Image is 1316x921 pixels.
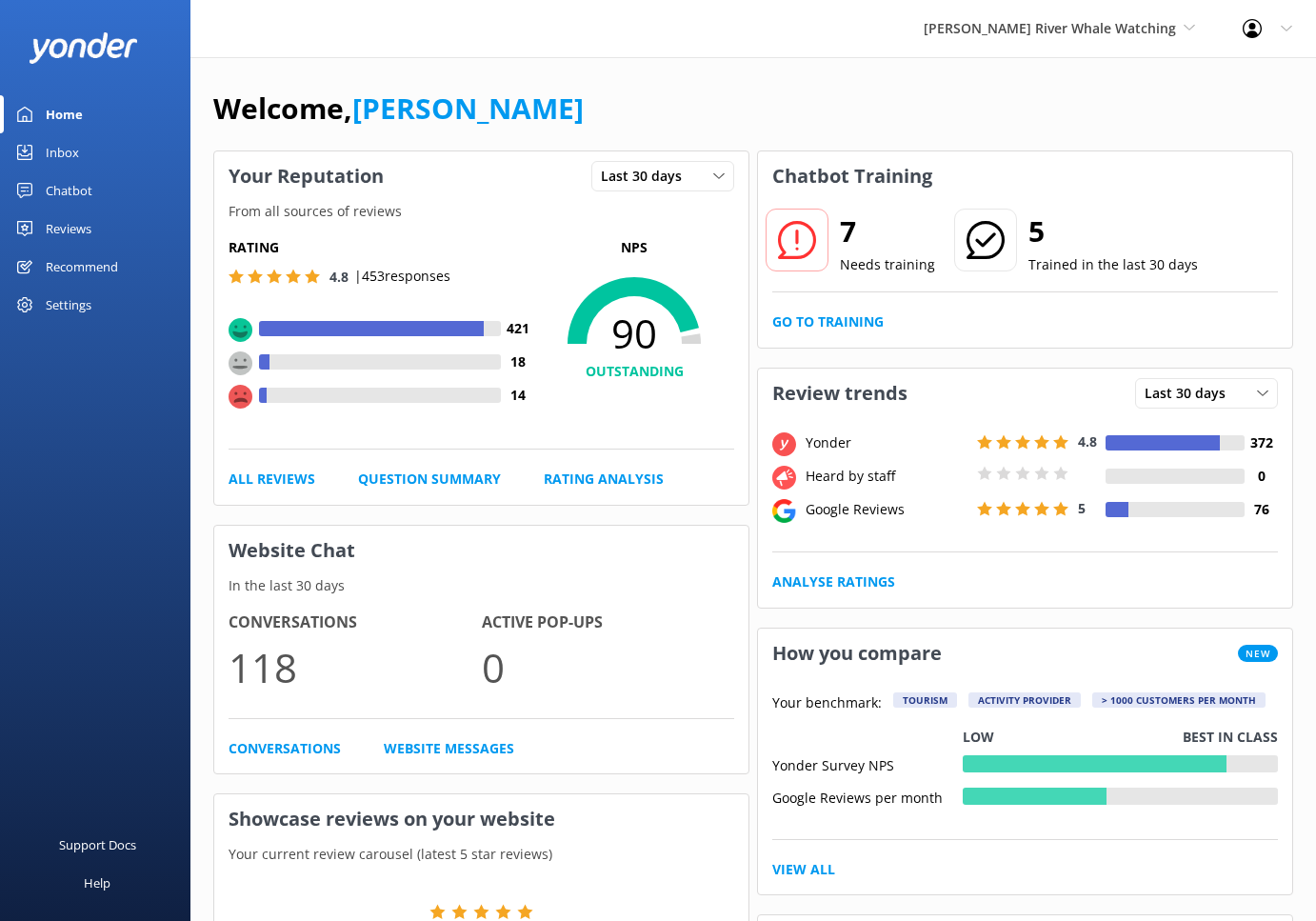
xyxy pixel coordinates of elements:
p: Trained in the last 30 days [1028,254,1198,275]
h4: 0 [1245,466,1278,487]
h3: Website Chat [214,526,748,575]
span: 4.8 [329,268,349,286]
div: Google Reviews [801,499,972,520]
div: Activity Provider [968,692,1081,708]
a: All Reviews [229,469,315,490]
h2: 7 [840,209,935,254]
h4: 18 [501,351,534,372]
div: Tourism [893,692,957,708]
p: Your benchmark: [772,692,882,715]
div: Settings [46,286,91,324]
div: Yonder Survey NPS [772,755,963,772]
a: [PERSON_NAME] [352,89,584,128]
img: yonder-white-logo.png [29,32,138,64]
h4: 372 [1245,432,1278,453]
a: Rating Analysis [544,469,664,490]
p: In the last 30 days [214,575,748,596]
h4: 421 [501,318,534,339]
span: New [1238,645,1278,662]
div: Support Docs [59,826,136,864]
h4: 76 [1245,499,1278,520]
h4: Active Pop-ups [482,611,735,635]
span: [PERSON_NAME] River Whale Watching [924,19,1176,37]
span: 90 [534,310,734,357]
div: Heard by staff [801,466,972,487]
p: Best in class [1183,727,1278,748]
p: Needs training [840,254,935,275]
a: Go to Training [772,311,884,332]
span: 4.8 [1078,432,1097,450]
div: Yonder [801,432,972,453]
p: | 453 responses [354,266,450,287]
h1: Welcome, [213,86,584,131]
div: > 1000 customers per month [1092,692,1266,708]
a: View All [772,859,835,880]
p: NPS [534,237,734,258]
div: Home [46,95,83,133]
div: Chatbot [46,171,92,210]
h4: OUTSTANDING [534,361,734,382]
p: From all sources of reviews [214,201,748,222]
div: Reviews [46,210,91,248]
h3: Showcase reviews on your website [214,794,748,844]
a: Website Messages [384,738,514,759]
span: 5 [1078,499,1086,517]
a: Question Summary [358,469,501,490]
p: 0 [482,635,735,699]
p: Low [963,727,994,748]
h3: Your Reputation [214,151,398,201]
h3: How you compare [758,629,956,678]
a: Conversations [229,738,341,759]
div: Inbox [46,133,79,171]
span: Last 30 days [601,166,693,187]
div: Help [84,864,110,902]
h5: Rating [229,237,534,258]
p: Your current review carousel (latest 5 star reviews) [214,844,748,865]
div: Google Reviews per month [772,788,963,805]
h3: Chatbot Training [758,151,947,201]
h3: Review trends [758,369,922,418]
span: Last 30 days [1145,383,1237,404]
h2: 5 [1028,209,1198,254]
h4: 14 [501,385,534,406]
h4: Conversations [229,611,482,635]
div: Recommend [46,248,118,286]
p: 118 [229,635,482,699]
a: Analyse Ratings [772,571,895,592]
